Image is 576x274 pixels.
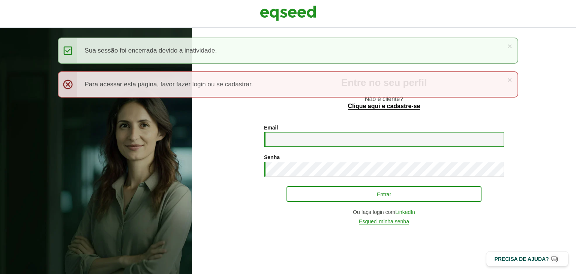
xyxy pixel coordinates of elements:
a: LinkedIn [395,209,415,215]
button: Entrar [286,186,481,202]
div: Para acessar esta página, favor fazer login ou se cadastrar. [58,71,519,98]
div: Sua sessão foi encerrada devido a inatividade. [58,38,519,64]
img: EqSeed Logo [260,4,316,23]
div: Ou faça login com [264,209,504,215]
a: Clique aqui e cadastre-se [348,103,420,110]
label: Email [264,125,278,130]
a: × [507,42,512,50]
label: Senha [264,155,280,160]
a: × [507,76,512,84]
a: Esqueci minha senha [359,219,409,224]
